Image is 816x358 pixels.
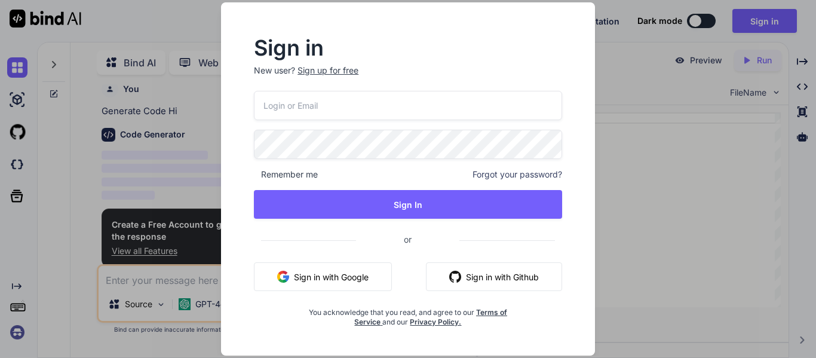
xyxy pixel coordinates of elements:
button: Sign In [254,190,562,219]
button: Sign in with Google [254,262,392,291]
div: You acknowledge that you read, and agree to our and our [305,301,511,327]
span: Remember me [254,169,318,180]
a: Terms of Service [354,308,507,326]
img: google [277,271,289,283]
div: Sign up for free [297,65,358,77]
input: Login or Email [254,91,562,120]
span: or [356,225,459,254]
h2: Sign in [254,38,562,57]
a: Privacy Policy. [410,317,461,326]
img: github [449,271,461,283]
span: Forgot your password? [473,169,562,180]
button: Sign in with Github [426,262,562,291]
p: New user? [254,65,562,91]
